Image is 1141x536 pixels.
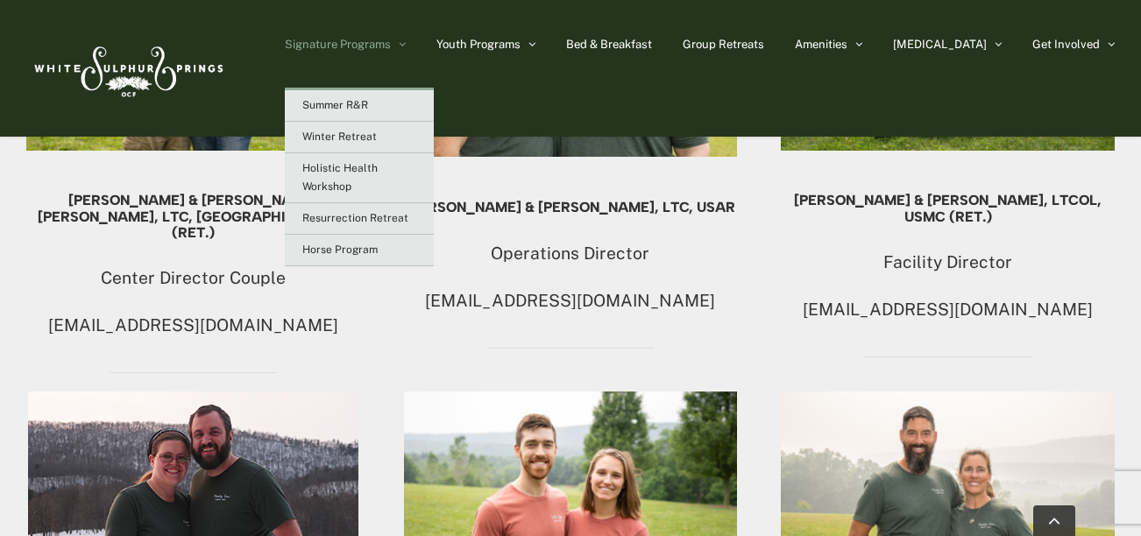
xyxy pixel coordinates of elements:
[781,295,1115,325] p: [EMAIL_ADDRESS][DOMAIN_NAME]
[26,264,360,293] p: Center Director Couple
[683,39,764,50] span: Group Retreats
[404,200,738,215] h5: [PERSON_NAME] & [PERSON_NAME], LTC, USAR
[795,39,847,50] span: Amenities
[404,286,738,316] p: [EMAIL_ADDRESS][DOMAIN_NAME]
[893,39,987,50] span: [MEDICAL_DATA]
[285,153,434,203] a: Holistic Health Workshop
[781,193,1115,224] h5: [PERSON_NAME] & [PERSON_NAME], LtCol, USMC (Ret.)
[302,243,378,256] span: Horse Program
[781,248,1115,278] p: Facility Director
[1032,39,1100,50] span: Get Involved
[302,130,377,143] span: Winter Retreat
[285,90,434,122] a: Summer R&R
[302,212,408,224] span: Resurrection Retreat
[285,203,434,235] a: Resurrection Retreat
[26,193,360,240] h5: [PERSON_NAME] & [PERSON_NAME] [PERSON_NAME], LTC, [GEOGRAPHIC_DATA] (Ret.)
[404,239,738,269] p: Operations Director
[285,39,391,50] span: Signature Programs
[566,39,652,50] span: Bed & Breakfast
[285,235,434,266] a: Horse Program
[26,27,228,109] img: White Sulphur Springs Logo
[26,311,360,341] p: [EMAIL_ADDRESS][DOMAIN_NAME]
[285,122,434,153] a: Winter Retreat
[302,162,378,193] span: Holistic Health Workshop
[436,39,521,50] span: Youth Programs
[302,99,368,111] span: Summer R&R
